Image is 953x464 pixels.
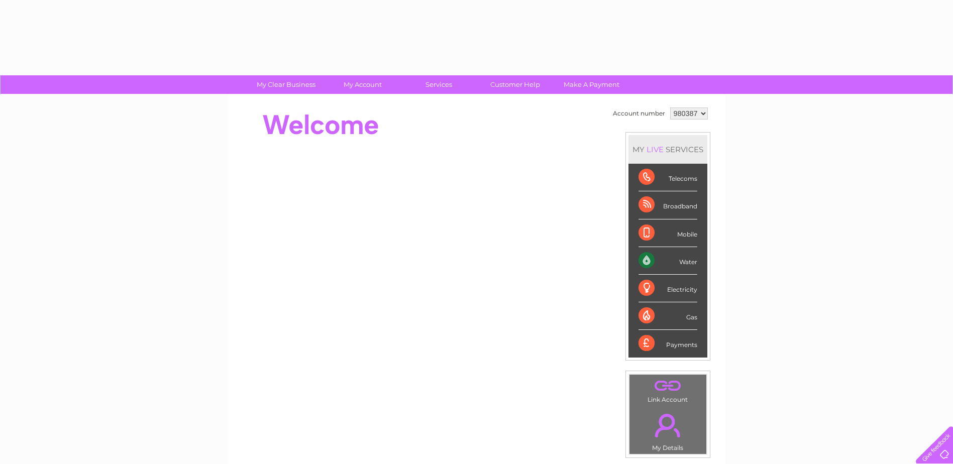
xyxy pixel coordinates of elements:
[639,247,697,275] div: Water
[639,275,697,302] div: Electricity
[321,75,404,94] a: My Account
[645,145,666,154] div: LIVE
[632,377,704,395] a: .
[474,75,557,94] a: Customer Help
[550,75,633,94] a: Make A Payment
[639,330,697,357] div: Payments
[629,374,707,406] td: Link Account
[397,75,480,94] a: Services
[245,75,328,94] a: My Clear Business
[639,302,697,330] div: Gas
[629,405,707,454] td: My Details
[639,191,697,219] div: Broadband
[639,219,697,247] div: Mobile
[628,135,707,164] div: MY SERVICES
[610,105,668,122] td: Account number
[632,408,704,443] a: .
[639,164,697,191] div: Telecoms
